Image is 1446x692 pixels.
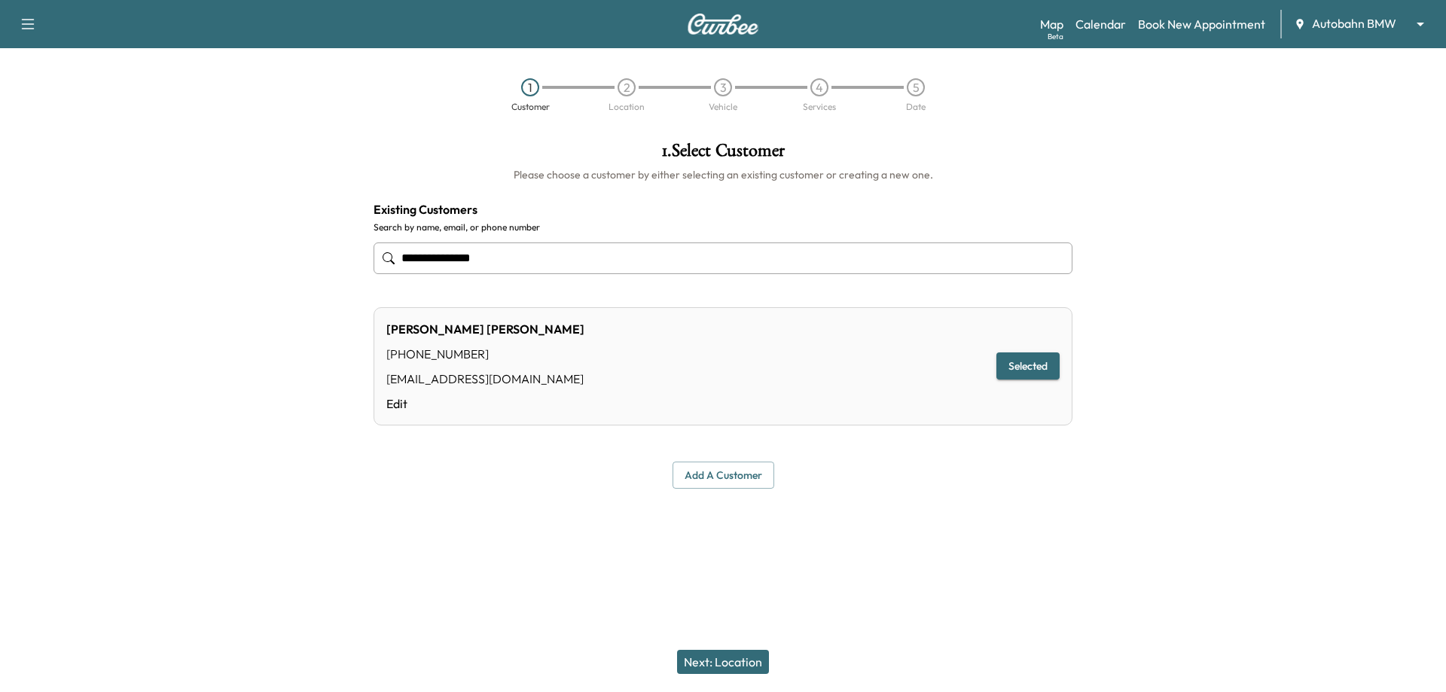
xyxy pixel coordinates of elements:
div: [EMAIL_ADDRESS][DOMAIN_NAME] [386,370,584,388]
div: [PERSON_NAME] [PERSON_NAME] [386,320,584,338]
div: 1 [521,78,539,96]
div: Beta [1048,31,1063,42]
button: Selected [996,352,1060,380]
img: Curbee Logo [687,14,759,35]
div: Location [609,102,645,111]
h1: 1 . Select Customer [374,142,1072,167]
div: Customer [511,102,550,111]
div: 3 [714,78,732,96]
div: Vehicle [709,102,737,111]
div: 4 [810,78,828,96]
span: Autobahn BMW [1312,15,1396,32]
label: Search by name, email, or phone number [374,221,1072,233]
div: 2 [618,78,636,96]
a: Calendar [1075,15,1126,33]
button: Add a customer [673,462,774,489]
button: Next: Location [677,650,769,674]
a: Book New Appointment [1138,15,1265,33]
div: Date [906,102,926,111]
div: Services [803,102,836,111]
div: [PHONE_NUMBER] [386,345,584,363]
h4: Existing Customers [374,200,1072,218]
h6: Please choose a customer by either selecting an existing customer or creating a new one. [374,167,1072,182]
a: Edit [386,395,584,413]
a: MapBeta [1040,15,1063,33]
div: 5 [907,78,925,96]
